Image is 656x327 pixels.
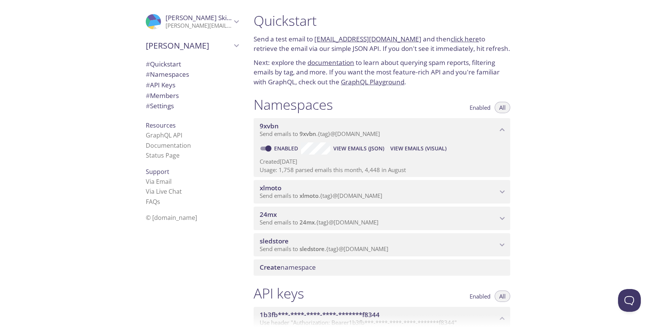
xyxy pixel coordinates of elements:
[300,245,325,253] span: sledstore
[140,9,244,34] div: Grzegorz Skierkowski
[333,144,384,153] span: View Emails (JSON)
[254,207,510,230] div: 24mx namespace
[146,141,191,150] a: Documentation
[157,197,160,206] span: s
[146,70,189,79] span: Namespaces
[300,130,316,137] span: 9xvbn
[254,233,510,257] div: sledstore namespace
[254,12,510,29] h1: Quickstart
[140,90,244,101] div: Members
[300,192,319,199] span: xlmoto
[146,60,181,68] span: Quickstart
[260,122,279,130] span: 9xvbn
[260,263,281,272] span: Create
[146,187,182,196] a: Via Live Chat
[146,177,172,186] a: Via Email
[260,166,504,174] p: Usage: 1,758 parsed emails this month, 4,448 in August
[166,13,253,22] span: [PERSON_NAME] Skierkowski
[166,22,232,30] p: [PERSON_NAME][EMAIL_ADDRESS][PERSON_NAME][DOMAIN_NAME]
[254,259,510,275] div: Create namespace
[254,180,510,204] div: xlmoto namespace
[254,96,333,113] h1: Namespaces
[260,130,380,137] span: Send emails to . {tag} @[DOMAIN_NAME]
[451,35,479,43] a: click here
[146,101,174,110] span: Settings
[146,70,150,79] span: #
[390,144,446,153] span: View Emails (Visual)
[260,237,289,245] span: sledstore
[260,218,378,226] span: Send emails to . {tag} @[DOMAIN_NAME]
[387,142,449,155] button: View Emails (Visual)
[146,91,150,100] span: #
[140,59,244,70] div: Quickstart
[146,213,197,222] span: © [DOMAIN_NAME]
[254,118,510,142] div: 9xvbn namespace
[260,245,388,253] span: Send emails to . {tag} @[DOMAIN_NAME]
[260,263,316,272] span: namespace
[330,142,387,155] button: View Emails (JSON)
[140,101,244,111] div: Team Settings
[495,291,510,302] button: All
[260,183,281,192] span: xlmoto
[495,102,510,113] button: All
[140,69,244,80] div: Namespaces
[254,58,510,87] p: Next: explore the to learn about querying spam reports, filtering emails by tag, and more. If you...
[146,81,150,89] span: #
[254,34,510,54] p: Send a test email to and then to retrieve the email via our simple JSON API. If you don't see it ...
[146,167,169,176] span: Support
[300,218,315,226] span: 24mx
[146,60,150,68] span: #
[146,151,180,160] a: Status Page
[254,285,304,302] h1: API keys
[140,36,244,55] div: Pierce
[307,58,354,67] a: documentation
[341,77,404,86] a: GraphQL Playground
[314,35,421,43] a: [EMAIL_ADDRESS][DOMAIN_NAME]
[146,91,179,100] span: Members
[146,81,175,89] span: API Keys
[146,121,176,130] span: Resources
[465,291,495,302] button: Enabled
[146,197,160,206] a: FAQ
[260,158,504,166] p: Created [DATE]
[618,289,641,312] iframe: Help Scout Beacon - Open
[273,145,301,152] a: Enabled
[140,80,244,90] div: API Keys
[465,102,495,113] button: Enabled
[146,131,182,139] a: GraphQL API
[146,40,232,51] span: [PERSON_NAME]
[146,101,150,110] span: #
[260,192,382,199] span: Send emails to . {tag} @[DOMAIN_NAME]
[260,210,277,219] span: 24mx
